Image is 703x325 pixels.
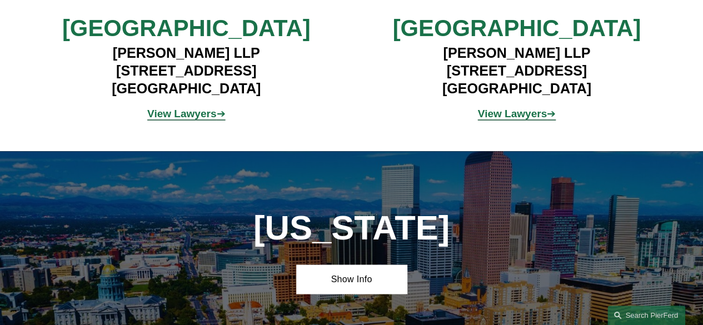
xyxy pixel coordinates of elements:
[147,108,216,119] strong: View Lawyers
[62,15,311,41] span: [GEOGRAPHIC_DATA]
[147,108,225,119] a: View Lawyers➔
[147,108,225,119] span: ➔
[48,44,323,98] h4: [PERSON_NAME] LLP [STREET_ADDRESS] [GEOGRAPHIC_DATA]
[478,108,556,119] a: View Lawyers➔
[296,264,406,293] a: Show Info
[478,108,547,119] strong: View Lawyers
[214,208,489,247] h1: [US_STATE]
[478,108,556,119] span: ➔
[607,306,685,325] a: Search this site
[392,15,641,41] span: [GEOGRAPHIC_DATA]
[379,44,654,98] h4: [PERSON_NAME] LLP [STREET_ADDRESS] [GEOGRAPHIC_DATA]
